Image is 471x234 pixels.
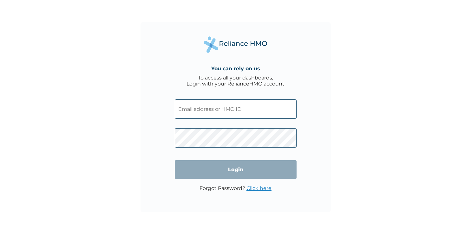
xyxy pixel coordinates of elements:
[175,160,297,179] input: Login
[246,185,271,191] a: Click here
[175,99,297,119] input: Email address or HMO ID
[200,185,271,191] p: Forgot Password?
[211,66,260,72] h4: You can rely on us
[204,36,267,53] img: Reliance Health's Logo
[186,75,285,87] div: To access all your dashboards, Login with your RelianceHMO account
